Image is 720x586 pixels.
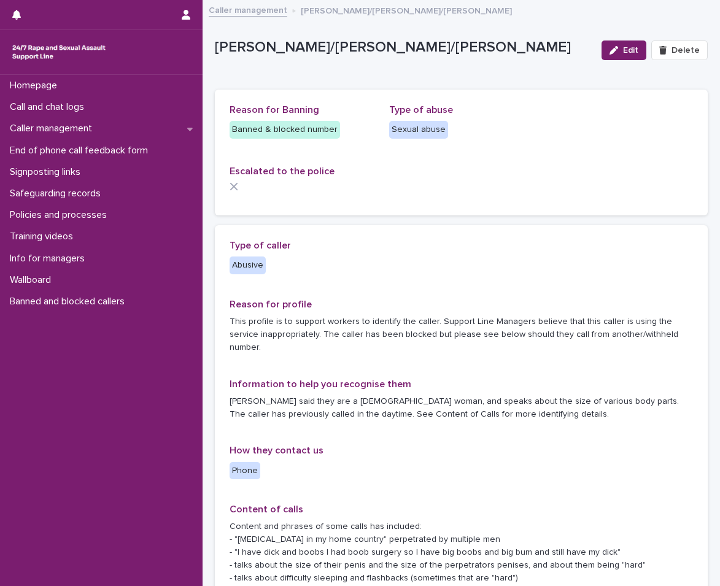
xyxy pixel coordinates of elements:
[230,166,335,176] span: Escalated to the police
[230,315,693,353] p: This profile is to support workers to identify the caller. Support Line Managers believe that thi...
[230,504,303,514] span: Content of calls
[5,209,117,221] p: Policies and processes
[651,40,708,60] button: Delete
[230,395,693,421] p: [PERSON_NAME] said they are a [DEMOGRAPHIC_DATA] woman, and speaks about the size of various body...
[230,241,291,250] span: Type of caller
[5,123,102,134] p: Caller management
[5,145,158,156] p: End of phone call feedback form
[230,105,319,115] span: Reason for Banning
[230,256,266,274] div: Abusive
[389,105,453,115] span: Type of abuse
[5,188,110,199] p: Safeguarding records
[215,39,592,56] p: [PERSON_NAME]/[PERSON_NAME]/[PERSON_NAME]
[209,2,287,17] a: Caller management
[230,121,340,139] div: Banned & blocked number
[5,166,90,178] p: Signposting links
[230,462,260,480] div: Phone
[5,101,94,113] p: Call and chat logs
[672,46,700,55] span: Delete
[5,80,67,91] p: Homepage
[5,274,61,286] p: Wallboard
[623,46,638,55] span: Edit
[230,445,323,455] span: How they contact us
[10,40,108,64] img: rhQMoQhaT3yELyF149Cw
[5,253,95,264] p: Info for managers
[389,121,448,139] div: Sexual abuse
[301,3,512,17] p: [PERSON_NAME]/[PERSON_NAME]/[PERSON_NAME]
[230,379,411,389] span: Information to help you recognise them
[5,231,83,242] p: Training videos
[5,296,134,307] p: Banned and blocked callers
[230,299,312,309] span: Reason for profile
[602,40,646,60] button: Edit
